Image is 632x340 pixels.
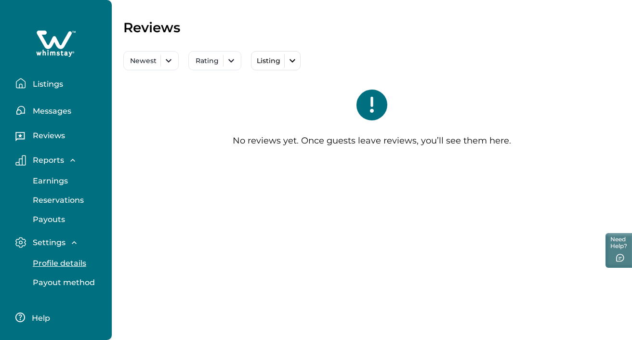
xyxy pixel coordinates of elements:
[15,128,104,147] button: Reviews
[30,196,84,205] p: Reservations
[29,314,50,323] p: Help
[22,273,111,292] button: Payout method
[15,101,104,120] button: Messages
[15,308,101,327] button: Help
[30,106,71,116] p: Messages
[233,136,511,146] p: No reviews yet. Once guests leave reviews, you’ll see them here.
[22,171,111,191] button: Earnings
[30,156,64,165] p: Reports
[30,215,65,224] p: Payouts
[123,19,180,36] p: Reviews
[15,171,104,229] div: Reports
[15,237,104,248] button: Settings
[30,278,95,288] p: Payout method
[15,74,104,93] button: Listings
[30,79,63,89] p: Listings
[22,254,111,273] button: Profile details
[30,238,66,248] p: Settings
[30,131,65,141] p: Reviews
[254,57,280,65] p: Listing
[188,51,241,70] button: Rating
[30,176,68,186] p: Earnings
[22,210,111,229] button: Payouts
[30,259,86,268] p: Profile details
[15,254,104,292] div: Settings
[22,191,111,210] button: Reservations
[15,155,104,166] button: Reports
[251,51,301,70] button: Listing
[123,51,179,70] button: Newest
